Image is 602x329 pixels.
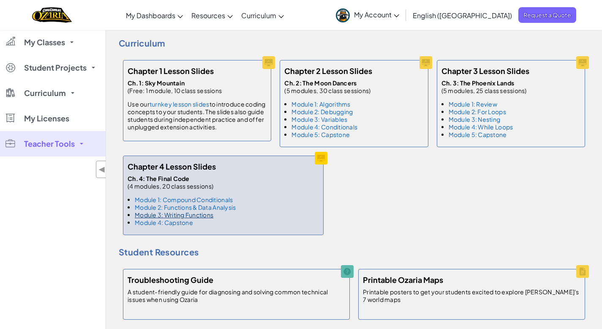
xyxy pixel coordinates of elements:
p: (4 modules, 20 class sessions) [128,175,236,190]
a: Module 3: Nesting [449,115,501,123]
a: Troubleshooting Guide A student-friendly guide for diagnosing and solving common technical issues... [119,265,354,324]
a: Module 5: Capstone [291,131,350,138]
a: Curriculum [237,4,288,27]
a: Module 3: Variables [291,115,347,123]
a: Module 4: While Loops [449,123,513,131]
h4: Curriculum [119,37,589,49]
p: (5 modules, 30 class sessions) [284,79,370,94]
a: Chapter 4 Lesson Slides Ch. 4: The Final Code(4 modules, 20 class sessions) Module 1: Compound Co... [119,151,398,239]
a: Module 1: Compound Conditionals [135,196,233,203]
p: Printable posters to get your students excited to explore [PERSON_NAME]'s 7 world maps [363,288,580,303]
h5: Chapter 1 Lesson Slides [128,65,214,77]
span: My Dashboards [126,11,175,20]
span: Resources [191,11,225,20]
span: Student Projects [24,64,87,71]
a: Resources [187,4,237,27]
a: Module 2: Debugging [291,108,353,115]
h5: Chapter 3 Lesson Slides [441,65,529,77]
a: Module 4: Conditionals [291,123,357,131]
a: Module 2: For Loops [449,108,506,115]
a: Chapter 3 Lesson Slides Ch. 3: The Phoenix Lands(5 modules, 25 class sessions) Module 1: Review M... [433,56,589,151]
a: English ([GEOGRAPHIC_DATA]) [409,4,516,27]
span: Curriculum [24,89,66,97]
a: Chapter 2 Lesson Slides Ch. 2: The Moon Dancers(5 modules, 30 class sessions) Module 1: Algorithm... [275,56,432,151]
span: ◀ [98,163,106,175]
h5: Printable Ozaria Maps [363,274,443,286]
span: English ([GEOGRAPHIC_DATA]) [413,11,512,20]
span: My Classes [24,38,65,46]
p: Use our to introduce coding concepts to your students. The slides also guide students during inde... [128,100,267,131]
strong: Ch. 4: The Final Code [128,175,190,182]
p: A student-friendly guide for diagnosing and solving common technical issues when using Ozaria [128,288,345,303]
img: Home [32,6,71,24]
h5: Chapter 4 Lesson Slides [128,160,216,173]
strong: Ch. 2: The Moon Dancers [284,79,357,87]
span: My Licenses [24,115,69,122]
a: Module 5: Capstone [449,131,507,138]
p: (Free: 1 module, 10 class sessions [128,79,267,94]
a: Module 2: Functions & Data Analysis [135,203,236,211]
h5: Chapter 2 Lesson Slides [284,65,372,77]
h4: Student Resources [119,246,589,258]
a: turnkey lesson slides [150,100,210,108]
a: Printable Ozaria Maps Printable posters to get your students excited to explore [PERSON_NAME]'s 7... [354,265,589,324]
span: Teacher Tools [24,140,75,148]
a: Module 4: Capstone [135,219,193,226]
a: Module 1: Review [449,100,497,108]
span: My Account [354,10,399,19]
a: Chapter 1 Lesson Slides Ch. 1: Sky Mountain(Free: 1 module, 10 class sessions Use ourturnkey less... [119,56,275,145]
a: Ozaria by CodeCombat logo [32,6,71,24]
strong: Ch. 3: The Phoenix Lands [441,79,514,87]
p: (5 modules, 25 class sessions) [441,79,527,94]
a: Module 1: Algorithms [291,100,350,108]
a: My Account [332,2,403,28]
h5: Troubleshooting Guide [128,274,213,286]
img: avatar [336,8,350,22]
a: Request a Quote [518,7,576,23]
a: Module 3: Writing Functions [135,211,213,219]
strong: Ch. 1: Sky Mountain [128,79,185,87]
span: Curriculum [241,11,276,20]
a: My Dashboards [122,4,187,27]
